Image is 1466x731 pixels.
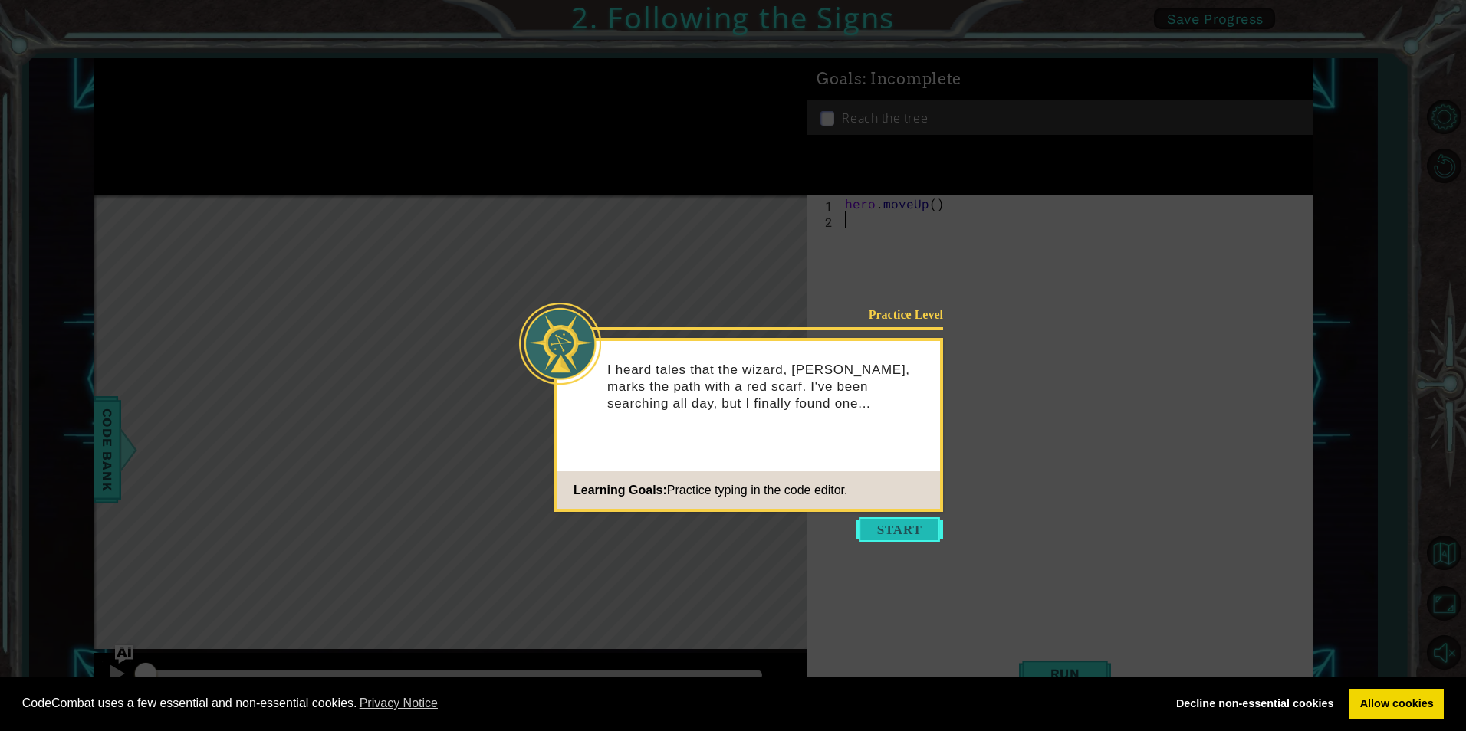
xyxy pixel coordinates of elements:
[1165,689,1344,720] a: deny cookies
[574,484,667,497] span: Learning Goals:
[1349,689,1444,720] a: allow cookies
[607,362,929,412] p: I heard tales that the wizard, [PERSON_NAME], marks the path with a red scarf. I've been searchin...
[846,306,943,323] div: Practice Level
[357,692,441,715] a: learn more about cookies
[856,517,943,542] button: Start
[22,692,1154,715] span: CodeCombat uses a few essential and non-essential cookies.
[667,484,848,497] span: Practice typing in the code editor.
